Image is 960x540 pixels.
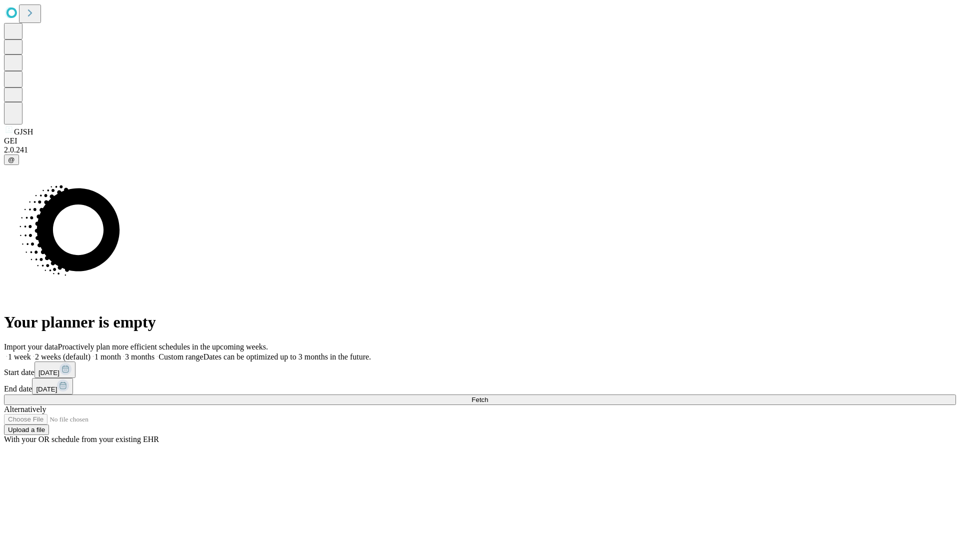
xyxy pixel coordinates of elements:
div: 2.0.241 [4,145,956,154]
span: Custom range [158,352,203,361]
span: [DATE] [38,369,59,376]
button: @ [4,154,19,165]
div: Start date [4,361,956,378]
span: Import your data [4,342,58,351]
span: GJSH [14,127,33,136]
button: [DATE] [32,378,73,394]
div: End date [4,378,956,394]
span: @ [8,156,15,163]
div: GEI [4,136,956,145]
span: 1 month [94,352,121,361]
button: [DATE] [34,361,75,378]
span: Alternatively [4,405,46,413]
button: Fetch [4,394,956,405]
span: Proactively plan more efficient schedules in the upcoming weeks. [58,342,268,351]
h1: Your planner is empty [4,313,956,331]
span: [DATE] [36,385,57,393]
span: 2 weeks (default) [35,352,90,361]
button: Upload a file [4,424,49,435]
span: Fetch [471,396,488,403]
span: Dates can be optimized up to 3 months in the future. [203,352,371,361]
span: 3 months [125,352,154,361]
span: 1 week [8,352,31,361]
span: With your OR schedule from your existing EHR [4,435,159,443]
